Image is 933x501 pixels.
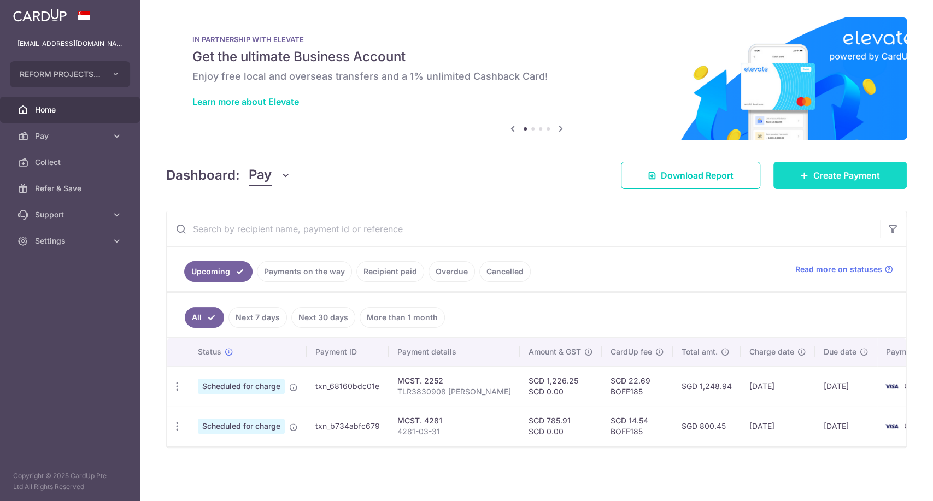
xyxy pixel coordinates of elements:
[166,17,907,140] img: Renovation banner
[602,366,673,406] td: SGD 22.69 BOFF185
[198,346,221,357] span: Status
[881,380,902,393] img: Bank Card
[795,264,893,275] a: Read more on statuses
[813,169,880,182] span: Create Payment
[795,264,882,275] span: Read more on statuses
[192,96,299,107] a: Learn more about Elevate
[397,426,511,437] p: 4281-03-31
[192,35,881,44] p: IN PARTNERSHIP WITH ELEVATE
[749,346,794,357] span: Charge date
[192,48,881,66] h5: Get the ultimate Business Account
[397,375,511,386] div: MCST. 2252
[20,69,101,80] span: REFORM PROJECTS PTE. LTD.
[611,346,652,357] span: CardUp fee
[35,183,107,194] span: Refer & Save
[824,346,856,357] span: Due date
[815,406,877,446] td: [DATE]
[307,366,389,406] td: txn_68160bdc01e
[307,338,389,366] th: Payment ID
[167,211,880,246] input: Search by recipient name, payment id or reference
[397,386,511,397] p: TLR3830908 [PERSON_NAME]
[35,209,107,220] span: Support
[192,70,881,83] h6: Enjoy free local and overseas transfers and a 1% unlimited Cashback Card!
[741,366,815,406] td: [DATE]
[198,419,285,434] span: Scheduled for charge
[661,169,734,182] span: Download Report
[682,346,718,357] span: Total amt.
[307,406,389,446] td: txn_b734abfc679
[673,366,741,406] td: SGD 1,248.94
[520,406,602,446] td: SGD 785.91 SGD 0.00
[13,9,67,22] img: CardUp
[673,406,741,446] td: SGD 800.45
[741,406,815,446] td: [DATE]
[198,379,285,394] span: Scheduled for charge
[815,366,877,406] td: [DATE]
[249,165,272,186] span: Pay
[905,381,923,391] span: 8021
[257,261,352,282] a: Payments on the way
[479,261,531,282] a: Cancelled
[35,131,107,142] span: Pay
[881,420,902,433] img: Bank Card
[356,261,424,282] a: Recipient paid
[397,415,511,426] div: MCST. 4281
[529,346,581,357] span: Amount & GST
[35,104,107,115] span: Home
[10,61,130,87] button: REFORM PROJECTS PTE. LTD.
[249,165,291,186] button: Pay
[291,307,355,328] a: Next 30 days
[429,261,475,282] a: Overdue
[621,162,760,189] a: Download Report
[17,38,122,49] p: [EMAIL_ADDRESS][DOMAIN_NAME]
[35,157,107,168] span: Collect
[905,421,923,431] span: 8021
[360,307,445,328] a: More than 1 month
[389,338,520,366] th: Payment details
[602,406,673,446] td: SGD 14.54 BOFF185
[228,307,287,328] a: Next 7 days
[773,162,907,189] a: Create Payment
[520,366,602,406] td: SGD 1,226.25 SGD 0.00
[166,166,240,185] h4: Dashboard:
[184,261,253,282] a: Upcoming
[35,235,107,246] span: Settings
[185,307,224,328] a: All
